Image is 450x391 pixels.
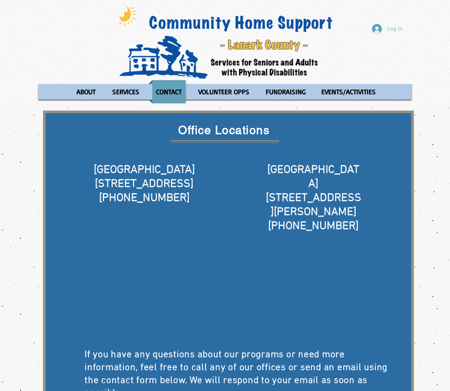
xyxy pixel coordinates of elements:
[318,80,379,103] p: EVENTS/ACTIVITIES
[105,80,147,103] a: SERVICES
[385,25,405,33] span: Log In
[95,177,193,191] span: [STREET_ADDRESS]
[195,80,253,103] p: VOLUNTEER OPPS
[367,22,408,36] button: Log In
[73,80,99,103] p: ABOUT
[38,80,412,103] nav: Site
[109,80,143,103] p: SERVICES
[267,163,359,191] span: [GEOGRAPHIC_DATA]
[99,191,190,205] span: [PHONE_NUMBER]
[314,80,383,103] a: EVENTS/ACTIVITIES
[259,80,312,103] a: FUNDRAISING
[94,163,195,177] span: [GEOGRAPHIC_DATA]
[191,80,257,103] a: VOLUNTEER OPPS
[153,80,185,103] p: CONTACT
[178,123,270,137] span: Office Locations
[148,80,189,103] a: CONTACT
[69,80,103,103] a: ABOUT
[262,80,309,103] p: FUNDRAISING
[268,219,359,233] span: [PHONE_NUMBER]
[266,191,361,219] span: [STREET_ADDRESS][PERSON_NAME]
